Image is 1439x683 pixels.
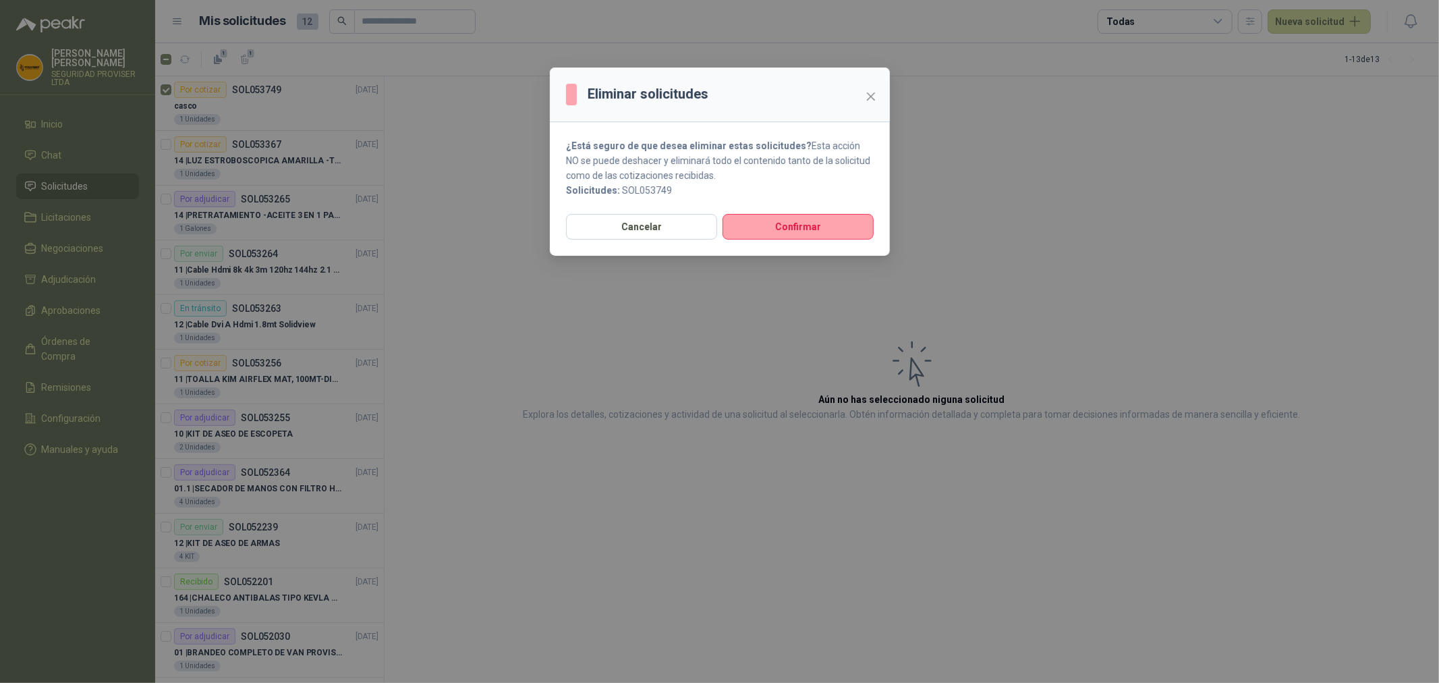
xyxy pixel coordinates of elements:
[866,91,876,102] span: close
[566,185,620,196] b: Solicitudes:
[588,84,708,105] h3: Eliminar solicitudes
[566,183,874,198] p: SOL053749
[566,138,874,183] p: Esta acción NO se puede deshacer y eliminará todo el contenido tanto de la solicitud como de las ...
[566,214,717,240] button: Cancelar
[566,140,812,151] strong: ¿Está seguro de que desea eliminar estas solicitudes?
[723,214,874,240] button: Confirmar
[860,86,882,107] button: Close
